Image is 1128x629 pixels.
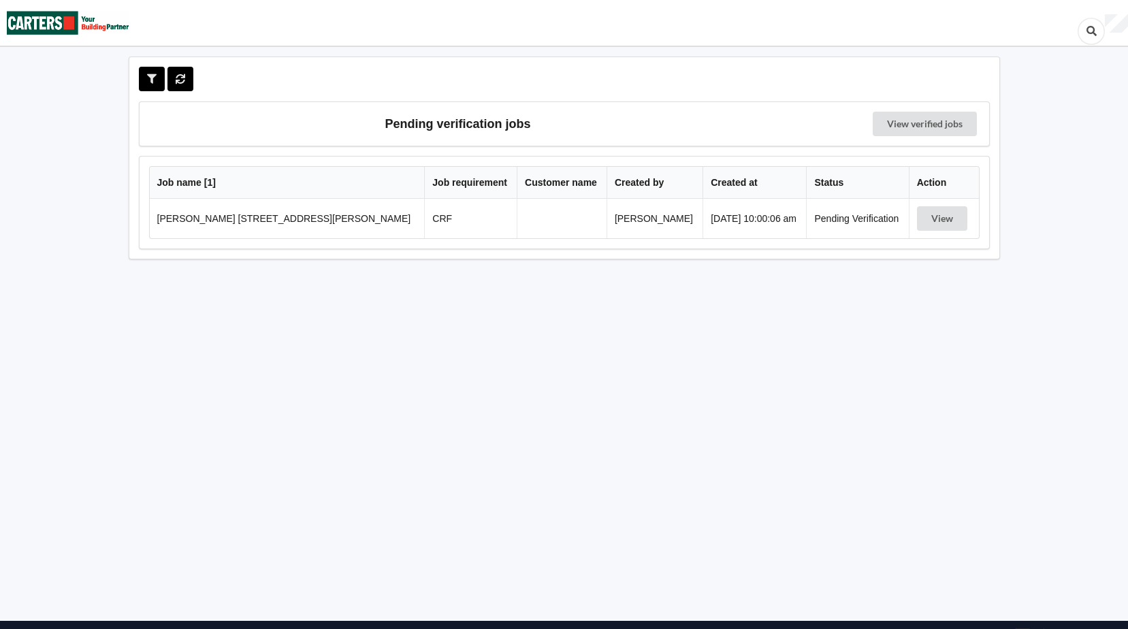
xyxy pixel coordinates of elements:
[150,199,425,238] td: [PERSON_NAME] [STREET_ADDRESS][PERSON_NAME]
[7,1,129,45] img: Carters
[607,167,703,199] th: Created by
[917,213,970,224] a: View
[873,112,977,136] a: View verified jobs
[1105,14,1128,33] div: User Profile
[424,167,517,199] th: Job requirement
[703,199,806,238] td: [DATE] 10:00:06 am
[909,167,979,199] th: Action
[703,167,806,199] th: Created at
[806,167,908,199] th: Status
[517,167,607,199] th: Customer name
[607,199,703,238] td: [PERSON_NAME]
[806,199,908,238] td: Pending Verification
[149,112,767,136] h3: Pending verification jobs
[424,199,517,238] td: CRF
[150,167,425,199] th: Job name [ 1 ]
[917,206,967,231] button: View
